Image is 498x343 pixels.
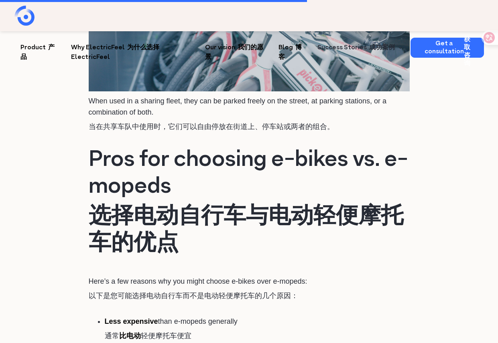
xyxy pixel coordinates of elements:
a: Why ElectricFeel 为什么选择 ElectricFeel [71,38,193,52]
p: Here’s a few reasons why you might choose e-bikes over e-mopeds: [89,276,307,305]
font: 通常 轻便摩托车便宜 [105,332,191,340]
iframe: Chatbot [445,290,487,332]
strong: Less expensive [105,317,158,325]
a: home [14,6,79,26]
a: Our vision 我们的愿景 [205,38,266,52]
font: 成功案例 [369,43,394,52]
h1: Pros for choosing e-bikes vs. e-mopeds [89,147,410,261]
font: 获取咨询 [463,35,470,68]
font: 为什么选择 ElectricFeel [71,43,159,62]
font: 选择电动自行车与电动轻便摩托车的优点 [89,201,403,260]
a: Get a consultation 获取咨询 [410,38,484,58]
div: Success Stories [317,43,394,52]
font: 当在共享车队中使用时，它们可以自由停放在街道上、停车站或两者的组合。 [89,123,334,131]
a: Product 产品 [20,38,59,52]
font: 博客 [278,43,301,62]
a: Blog 博客 [278,38,306,52]
div: Success Stories 成功案例 [312,38,404,58]
p: When used in a sharing fleet, they can be parked freely on the street, at parking stations, or a ... [89,95,410,135]
input: Submit [30,32,69,47]
font: 以下是您可能选择电动自行车而不是电动轻便摩托车的几个原因： [89,292,298,300]
strong: 比电动 [119,332,141,340]
font: 我们的愿景 [205,43,263,62]
font: 产品 [20,43,55,62]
